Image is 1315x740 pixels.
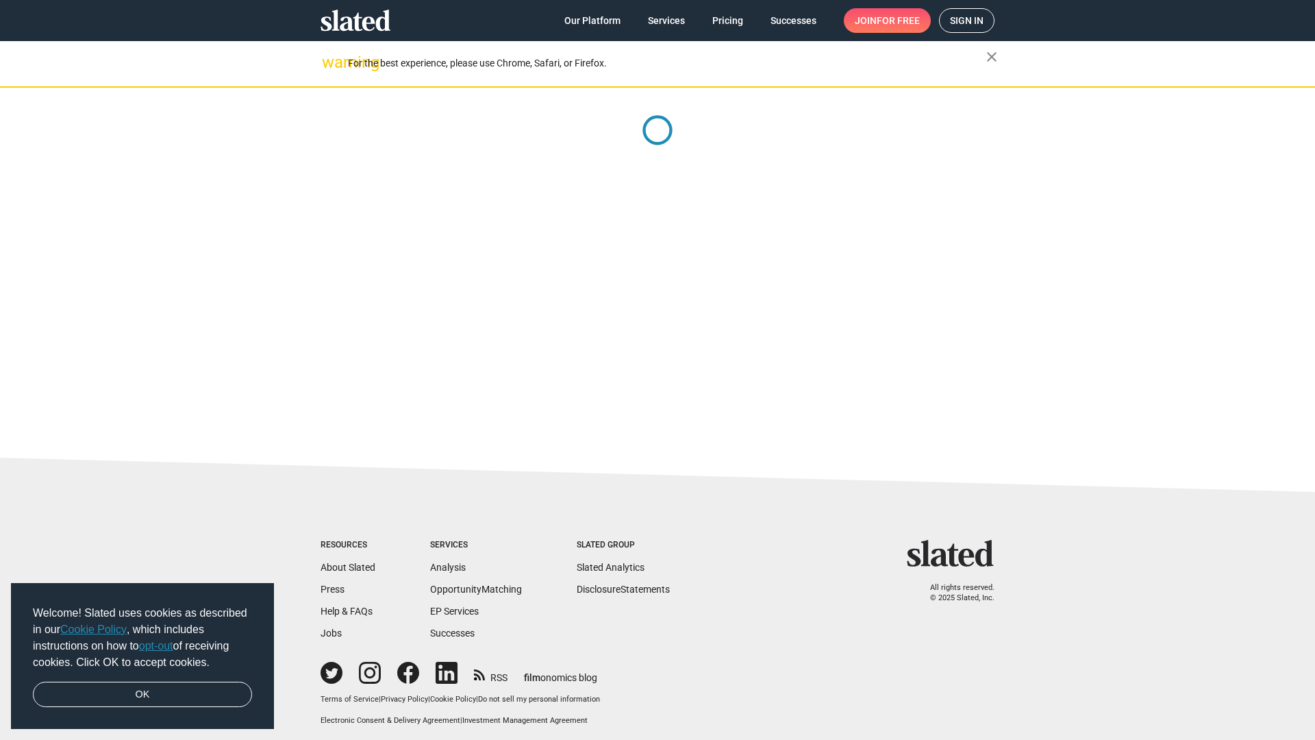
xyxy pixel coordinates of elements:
[855,8,920,33] span: Join
[553,8,631,33] a: Our Platform
[321,716,460,725] a: Electronic Consent & Delivery Agreement
[950,9,984,32] span: Sign in
[939,8,994,33] a: Sign in
[321,695,379,704] a: Terms of Service
[712,8,743,33] span: Pricing
[430,540,522,551] div: Services
[430,606,479,617] a: EP Services
[637,8,696,33] a: Services
[877,8,920,33] span: for free
[381,695,428,704] a: Privacy Policy
[428,695,430,704] span: |
[11,583,274,730] div: cookieconsent
[33,682,252,708] a: dismiss cookie message
[462,716,588,725] a: Investment Management Agreement
[648,8,685,33] span: Services
[524,661,597,684] a: filmonomics blog
[771,8,816,33] span: Successes
[321,562,375,573] a: About Slated
[701,8,754,33] a: Pricing
[321,540,375,551] div: Resources
[478,695,600,705] button: Do not sell my personal information
[321,584,345,595] a: Press
[430,628,475,639] a: Successes
[322,54,338,71] mat-icon: warning
[760,8,827,33] a: Successes
[577,562,644,573] a: Slated Analytics
[916,583,994,603] p: All rights reserved. © 2025 Slated, Inc.
[321,606,373,617] a: Help & FAQs
[844,8,931,33] a: Joinfor free
[139,640,173,652] a: opt-out
[60,624,127,635] a: Cookie Policy
[577,540,670,551] div: Slated Group
[379,695,381,704] span: |
[430,695,476,704] a: Cookie Policy
[524,672,540,683] span: film
[321,628,342,639] a: Jobs
[33,605,252,671] span: Welcome! Slated uses cookies as described in our , which includes instructions on how to of recei...
[348,54,986,73] div: For the best experience, please use Chrome, Safari, or Firefox.
[564,8,621,33] span: Our Platform
[984,49,1000,65] mat-icon: close
[430,584,522,595] a: OpportunityMatching
[460,716,462,725] span: |
[476,695,478,704] span: |
[430,562,466,573] a: Analysis
[474,663,508,684] a: RSS
[577,584,670,595] a: DisclosureStatements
